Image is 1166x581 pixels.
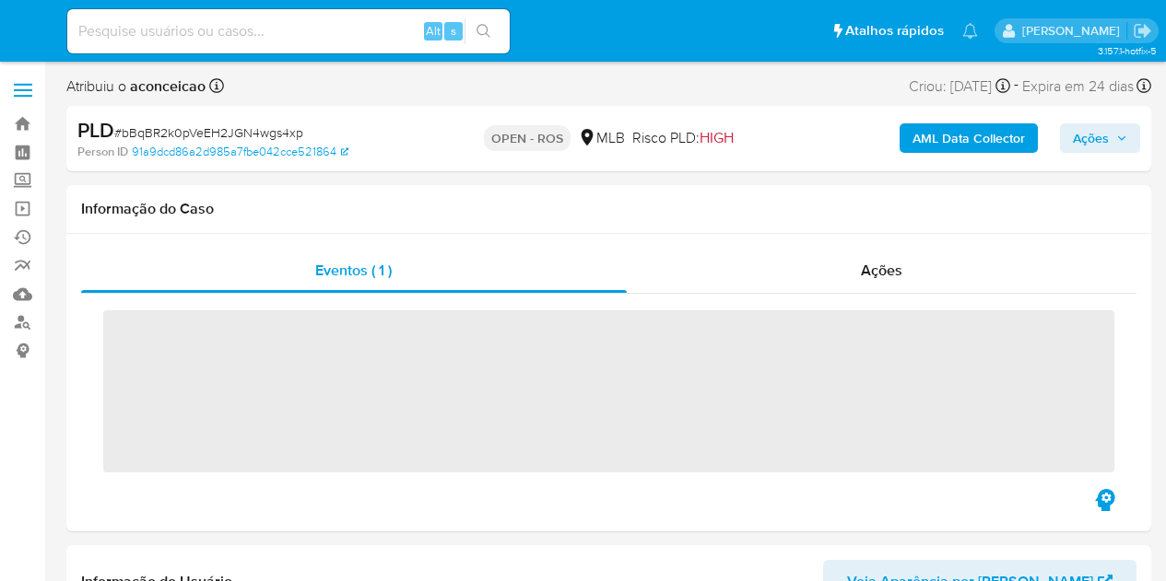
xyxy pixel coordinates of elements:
div: MLB [578,128,625,148]
button: Ações [1060,123,1140,153]
span: Ações [861,260,902,281]
b: PLD [77,115,114,145]
button: AML Data Collector [900,123,1038,153]
a: Sair [1133,21,1152,41]
span: ‌ [103,310,1114,472]
a: Notificações [962,23,978,39]
span: Expira em 24 dias [1022,76,1134,97]
h1: Informação do Caso [81,200,1137,218]
span: Alt [426,22,441,40]
button: search-icon [465,18,502,44]
span: Atalhos rápidos [845,21,944,41]
span: # bBqBR2k0pVeEH2JGN4wgs4xp [114,123,303,142]
span: HIGH [700,127,734,148]
p: OPEN - ROS [484,125,571,151]
span: Risco PLD: [632,128,734,148]
span: Atribuiu o [66,76,206,97]
span: Ações [1073,123,1109,153]
p: ana.conceicao@mercadolivre.com [1022,22,1126,40]
b: Person ID [77,144,128,160]
span: s [451,22,456,40]
b: AML Data Collector [913,123,1025,153]
div: Criou: [DATE] [909,74,1010,99]
input: Pesquise usuários ou casos... [67,19,510,43]
b: aconceicao [126,76,206,97]
span: Eventos ( 1 ) [315,260,392,281]
a: 91a9dcd86a2d985a7fbe042cce521864 [132,144,348,160]
span: - [1014,74,1019,99]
